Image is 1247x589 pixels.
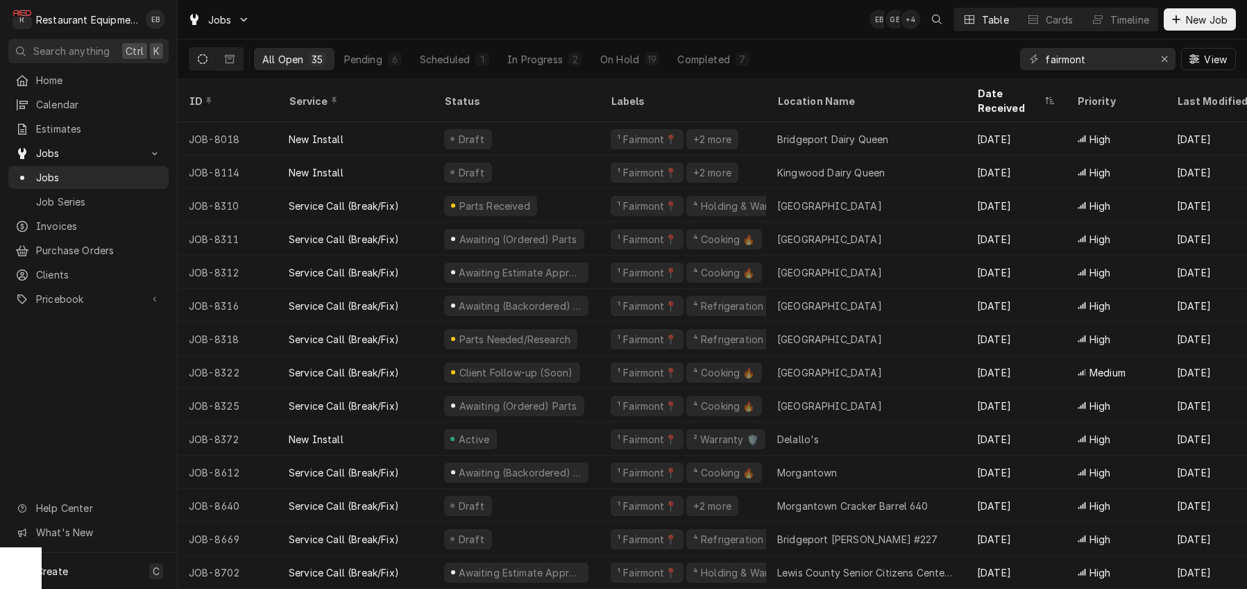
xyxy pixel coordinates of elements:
[1089,132,1111,147] span: High
[457,565,583,580] div: Awaiting Estimate Approval
[777,265,882,280] div: [GEOGRAPHIC_DATA]
[777,565,955,580] div: Lewis County Senior Citizens Center, Inc.
[312,52,323,67] div: 35
[178,256,278,289] div: JOB-8312
[1164,8,1236,31] button: New Job
[1045,48,1149,70] input: Keyword search
[8,288,169,310] a: Go to Pricebook
[391,52,399,67] div: 6
[966,156,1066,189] div: [DATE]
[289,132,343,147] div: New Install
[36,194,162,209] span: Job Series
[178,222,278,256] div: JOB-8311
[33,44,110,58] span: Search anything
[777,465,838,480] div: Morgantown
[457,399,578,413] div: Awaiting (Ordered) Parts
[478,52,486,67] div: 1
[1201,52,1230,67] span: View
[178,289,278,322] div: JOB-8316
[982,13,1009,27] div: Table
[869,10,889,29] div: Emily Bird's Avatar
[289,432,343,447] div: New Install
[616,199,678,213] div: ¹ Fairmont📍
[8,39,169,63] button: Search anythingCtrlK
[457,299,583,313] div: Awaiting (Backordered) Parts
[153,564,160,579] span: C
[692,132,733,147] div: +2 more
[36,73,162,88] span: Home
[8,117,169,140] a: Estimates
[692,232,756,247] div: ⁴ Cooking 🔥
[616,465,678,480] div: ¹ Fairmont📍
[178,156,278,189] div: JOB-8114
[457,199,532,213] div: Parts Received
[777,432,819,447] div: Delallo's
[178,122,278,156] div: JOB-8018
[692,565,806,580] div: ⁴ Holding & Warming ♨️
[977,86,1041,115] div: Date Received
[8,93,169,116] a: Calendar
[616,332,678,347] div: ¹ Fairmont📍
[289,332,399,347] div: Service Call (Break/Fix)
[777,199,882,213] div: [GEOGRAPHIC_DATA]
[1089,265,1111,280] span: High
[647,52,656,67] div: 19
[8,166,169,189] a: Jobs
[457,532,486,547] div: Draft
[1089,399,1111,413] span: High
[616,132,678,147] div: ¹ Fairmont📍
[885,10,905,29] div: Gary Beaver's Avatar
[178,456,278,489] div: JOB-8612
[178,489,278,522] div: JOB-8640
[289,165,343,180] div: New Install
[36,122,162,136] span: Estimates
[901,10,920,29] div: + 4
[616,299,678,313] div: ¹ Fairmont📍
[677,52,729,67] div: Completed
[869,10,889,29] div: EB
[611,94,755,108] div: Labels
[616,565,678,580] div: ¹ Fairmont📍
[616,499,678,513] div: ¹ Fairmont📍
[692,165,733,180] div: +2 more
[289,232,399,247] div: Service Call (Break/Fix)
[692,432,760,447] div: ² Warranty 🛡️
[8,142,169,165] a: Go to Jobs
[289,265,399,280] div: Service Call (Break/Fix)
[1089,232,1111,247] span: High
[457,432,491,447] div: Active
[966,489,1066,522] div: [DATE]
[571,52,579,67] div: 2
[616,265,678,280] div: ¹ Fairmont📍
[1089,499,1111,513] span: High
[289,299,399,313] div: Service Call (Break/Fix)
[208,13,232,27] span: Jobs
[1089,332,1111,347] span: High
[457,332,572,347] div: Parts Needed/Research
[178,322,278,356] div: JOB-8318
[344,52,382,67] div: Pending
[692,365,756,380] div: ⁴ Cooking 🔥
[616,365,678,380] div: ¹ Fairmont📍
[1077,94,1152,108] div: Priority
[457,232,578,247] div: Awaiting (Ordered) Parts
[507,52,563,67] div: In Progress
[126,44,144,58] span: Ctrl
[457,265,583,280] div: Awaiting Estimate Approval
[8,497,169,520] a: Go to Help Center
[146,10,165,29] div: EB
[966,122,1066,156] div: [DATE]
[12,10,32,29] div: R
[1089,565,1111,580] span: High
[36,525,160,540] span: What's New
[692,532,780,547] div: ⁴ Refrigeration ❄️
[616,232,678,247] div: ¹ Fairmont📍
[1089,299,1111,313] span: High
[1181,48,1236,70] button: View
[966,389,1066,422] div: [DATE]
[8,521,169,544] a: Go to What's New
[966,456,1066,489] div: [DATE]
[289,565,399,580] div: Service Call (Break/Fix)
[12,10,32,29] div: Restaurant Equipment Diagnostics's Avatar
[289,365,399,380] div: Service Call (Break/Fix)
